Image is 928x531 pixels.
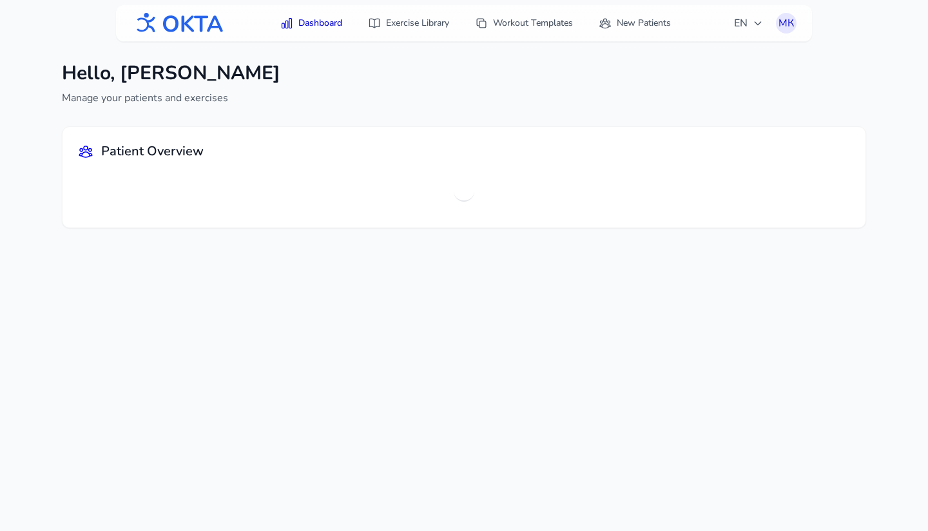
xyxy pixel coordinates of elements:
button: МК [776,13,797,34]
a: Dashboard [273,12,350,35]
a: Workout Templates [467,12,581,35]
h2: Patient Overview [101,142,204,160]
a: Exercise Library [360,12,457,35]
a: New Patients [591,12,679,35]
button: EN [726,10,771,36]
img: OKTA logo [131,6,224,40]
p: Manage your patients and exercises [62,90,280,106]
h1: Hello, [PERSON_NAME] [62,62,280,85]
span: EN [734,15,763,31]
